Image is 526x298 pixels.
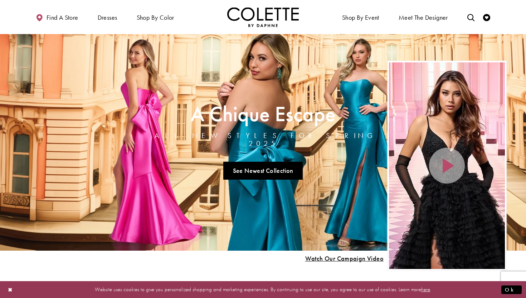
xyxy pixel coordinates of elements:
[340,7,381,27] span: Shop By Event
[501,285,522,294] button: Submit Dialog
[227,7,299,27] a: Visit Home Page
[466,7,476,27] a: Toggle search
[135,7,176,27] span: Shop by color
[4,283,16,296] button: Close Dialog
[138,159,388,183] ul: Slider Links
[47,14,78,21] span: Find a store
[96,7,119,27] span: Dresses
[305,255,384,262] span: Play Slide #15 Video
[34,7,80,27] a: Find a store
[98,14,117,21] span: Dresses
[421,286,430,293] a: here
[481,7,492,27] a: Check Wishlist
[397,7,450,27] a: Meet the designer
[399,14,448,21] span: Meet the designer
[342,14,379,21] span: Shop By Event
[52,285,474,294] p: Website uses cookies to give you personalized shopping and marketing experiences. By continuing t...
[137,14,174,21] span: Shop by color
[223,162,303,180] a: See Newest Collection A Chique Escape All New Styles For Spring 2025
[227,7,299,27] img: Colette by Daphne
